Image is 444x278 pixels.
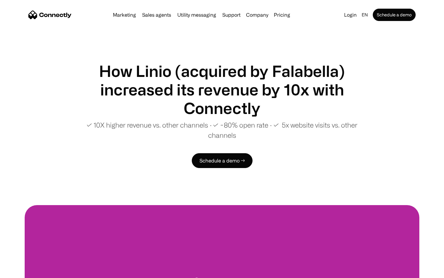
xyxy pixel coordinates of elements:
[192,153,253,168] a: Schedule a demo →
[12,267,37,276] ul: Language list
[359,11,372,19] div: en
[220,12,243,17] a: Support
[175,12,219,17] a: Utility messaging
[246,11,268,19] div: Company
[74,62,370,117] h1: How Linio (acquired by Falabella) increased its revenue by 10x with Connectly
[271,12,293,17] a: Pricing
[74,120,370,140] p: ✓ 10X higher revenue vs. other channels ∙ ✓ ~80% open rate ∙ ✓ 5x website visits vs. other channels
[342,11,359,19] a: Login
[373,9,416,21] a: Schedule a demo
[362,11,368,19] div: en
[28,10,72,19] a: home
[110,12,138,17] a: Marketing
[140,12,174,17] a: Sales agents
[6,267,37,276] aside: Language selected: English
[244,11,270,19] div: Company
